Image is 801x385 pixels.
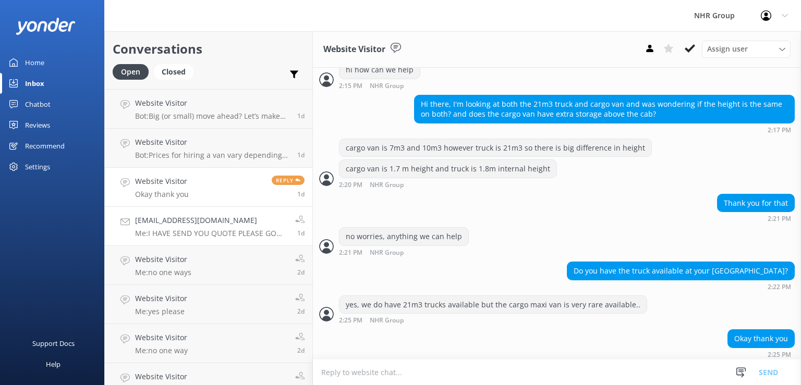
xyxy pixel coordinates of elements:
[105,246,312,285] a: Website VisitorMe:no one ways2d
[339,249,469,256] div: Sep 13 2025 02:21pm (UTC +12:00) Pacific/Auckland
[135,268,191,277] p: Me: no one ways
[297,307,305,316] span: Sep 12 2025 10:43am (UTC +12:00) Pacific/Auckland
[135,254,191,265] h4: Website Visitor
[16,18,76,35] img: yonder-white-logo.png
[113,39,305,59] h2: Conversations
[768,127,791,133] strong: 2:17 PM
[370,182,404,189] span: NHR Group
[339,250,362,256] strong: 2:21 PM
[297,190,305,198] span: Sep 13 2025 02:25pm (UTC +12:00) Pacific/Auckland
[728,330,794,347] div: Okay thank you
[135,293,187,304] h4: Website Visitor
[113,64,149,80] div: Open
[135,151,289,160] p: Bot: Prices for hiring a van vary depending on the vehicle type, location, and your specific rent...
[768,284,791,290] strong: 2:22 PM
[567,262,794,280] div: Do you have the truck available at your [GEOGRAPHIC_DATA]?
[135,371,187,382] h4: Website Visitor
[46,354,60,375] div: Help
[25,135,65,156] div: Recommend
[154,66,199,77] a: Closed
[135,176,189,187] h4: Website Visitor
[717,215,795,222] div: Sep 13 2025 02:21pm (UTC +12:00) Pacific/Auckland
[567,283,795,290] div: Sep 13 2025 02:22pm (UTC +12:00) Pacific/Auckland
[339,228,468,245] div: no worries, anything we can help
[25,156,50,177] div: Settings
[339,182,362,189] strong: 2:20 PM
[727,351,795,358] div: Sep 13 2025 02:25pm (UTC +12:00) Pacific/Auckland
[135,97,289,109] h4: Website Visitor
[339,296,647,314] div: yes, we do have 21m3 trucks available but the cargo maxi van is very rare available..
[768,216,791,222] strong: 2:21 PM
[135,136,289,148] h4: Website Visitor
[105,207,312,246] a: [EMAIL_ADDRESS][DOMAIN_NAME]Me:I HAVE SEND YOU QUOTE PLEASE GO THROUGH ANY QUES. PLEASE DO CALL1d
[135,111,289,121] p: Bot: Big (or small) move ahead? Let’s make sure you’ve got the right wheels. Take our quick quiz ...
[135,346,188,355] p: Me: no one way
[370,83,404,90] span: NHR Group
[339,317,362,324] strong: 2:25 PM
[25,52,44,73] div: Home
[135,229,287,238] p: Me: I HAVE SEND YOU QUOTE PLEASE GO THROUGH ANY QUES. PLEASE DO CALL
[370,317,404,324] span: NHR Group
[154,64,193,80] div: Closed
[135,307,187,316] p: Me: yes please
[105,324,312,363] a: Website VisitorMe:no one way2d
[339,61,420,79] div: hi how can we help
[105,168,312,207] a: Website VisitorOkay thank youReply1d
[339,139,651,157] div: cargo van is 7m3 and 10m3 however truck is 21m3 so there is big difference in height
[135,190,189,199] p: Okay thank you
[297,111,305,120] span: Sep 14 2025 12:21am (UTC +12:00) Pacific/Auckland
[339,160,556,178] div: cargo van is 1.7 m height and truck is 1.8m internal height
[272,176,305,185] span: Reply
[718,194,794,212] div: Thank you for that
[25,94,51,115] div: Chatbot
[339,181,557,189] div: Sep 13 2025 02:20pm (UTC +12:00) Pacific/Auckland
[25,73,44,94] div: Inbox
[297,268,305,277] span: Sep 12 2025 10:44am (UTC +12:00) Pacific/Auckland
[297,151,305,159] span: Sep 13 2025 06:47pm (UTC +12:00) Pacific/Auckland
[768,352,791,358] strong: 2:25 PM
[339,82,438,90] div: Sep 13 2025 02:15pm (UTC +12:00) Pacific/Auckland
[415,95,794,123] div: Hi there, I'm looking at both the 21m3 truck and cargo van and was wondering if the height is the...
[105,285,312,324] a: Website VisitorMe:yes please2d
[105,129,312,168] a: Website VisitorBot:Prices for hiring a van vary depending on the vehicle type, location, and your...
[135,332,188,343] h4: Website Visitor
[707,43,748,55] span: Assign user
[32,333,75,354] div: Support Docs
[370,250,404,256] span: NHR Group
[297,229,305,238] span: Sep 13 2025 02:13pm (UTC +12:00) Pacific/Auckland
[25,115,50,135] div: Reviews
[113,66,154,77] a: Open
[297,346,305,355] span: Sep 12 2025 10:43am (UTC +12:00) Pacific/Auckland
[414,126,795,133] div: Sep 13 2025 02:17pm (UTC +12:00) Pacific/Auckland
[135,215,287,226] h4: [EMAIL_ADDRESS][DOMAIN_NAME]
[105,90,312,129] a: Website VisitorBot:Big (or small) move ahead? Let’s make sure you’ve got the right wheels. Take o...
[339,316,647,324] div: Sep 13 2025 02:25pm (UTC +12:00) Pacific/Auckland
[339,83,362,90] strong: 2:15 PM
[323,43,385,56] h3: Website Visitor
[702,41,791,57] div: Assign User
